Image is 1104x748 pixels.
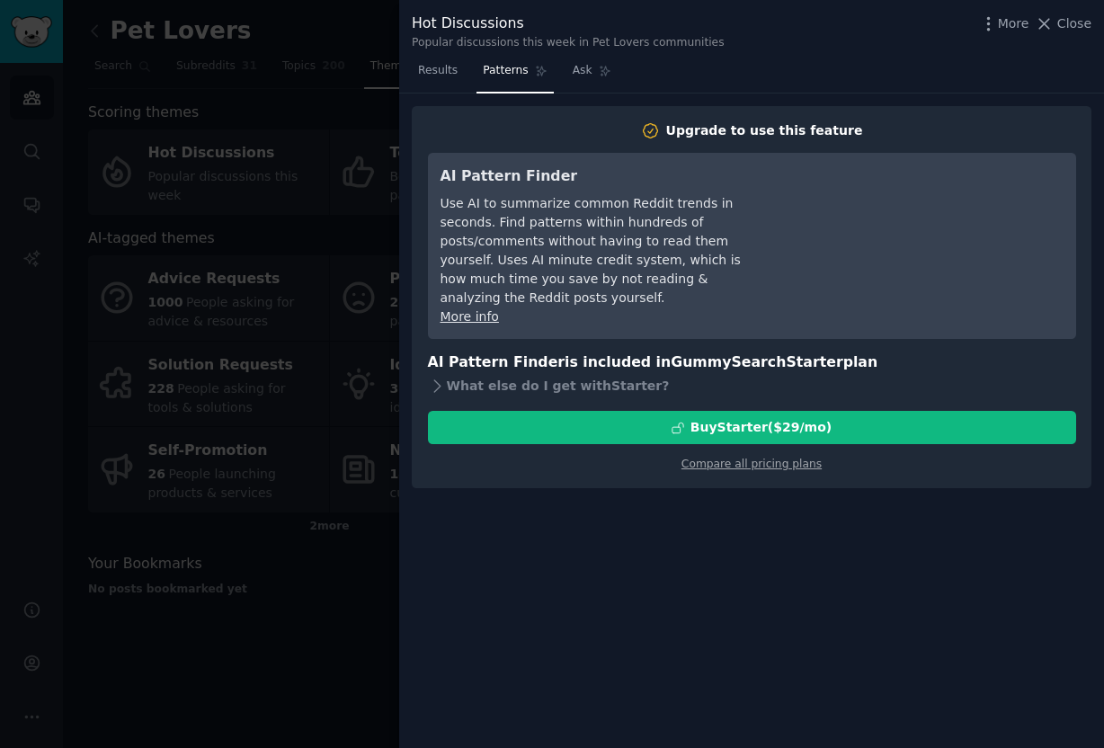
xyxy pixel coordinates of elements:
button: BuyStarter($29/mo) [428,411,1076,444]
div: Hot Discussions [412,13,725,35]
span: Ask [573,63,592,79]
a: Patterns [476,57,553,93]
span: GummySearch Starter [671,353,842,370]
a: Ask [566,57,618,93]
div: Use AI to summarize common Reddit trends in seconds. Find patterns within hundreds of posts/comme... [441,194,769,307]
div: Upgrade to use this feature [666,121,863,140]
a: Results [412,57,464,93]
h3: AI Pattern Finder [441,165,769,188]
div: Popular discussions this week in Pet Lovers communities [412,35,725,51]
span: Results [418,63,458,79]
iframe: YouTube video player [794,165,1064,300]
a: Compare all pricing plans [681,458,822,470]
a: More info [441,309,499,324]
button: Close [1035,14,1091,33]
button: More [979,14,1029,33]
span: More [998,14,1029,33]
div: What else do I get with Starter ? [428,373,1076,398]
span: Patterns [483,63,528,79]
span: Close [1057,14,1091,33]
h3: AI Pattern Finder is included in plan [428,352,1076,374]
div: Buy Starter ($ 29 /mo ) [690,418,832,437]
